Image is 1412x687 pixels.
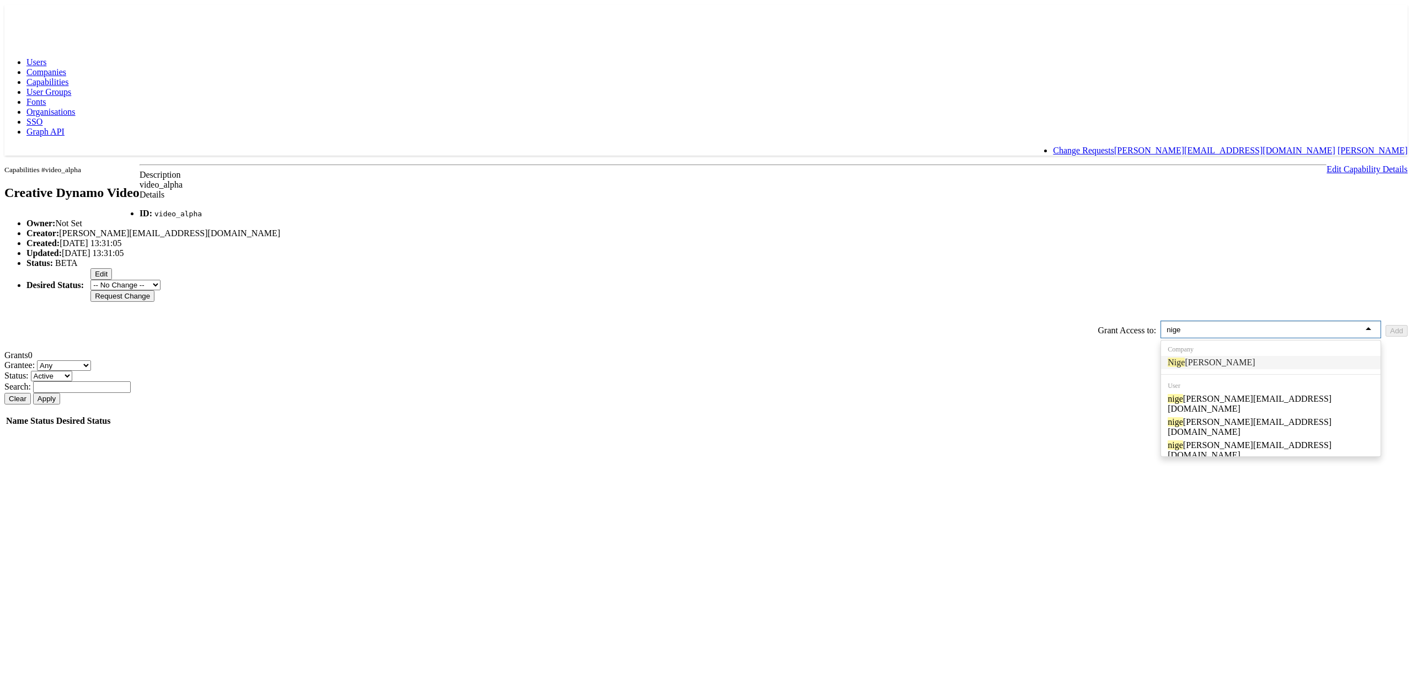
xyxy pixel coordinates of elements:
[1161,356,1381,369] div: [PERSON_NAME]
[26,248,1408,258] li: [DATE] 13:31:05
[90,268,112,280] button: Edit
[4,371,29,380] span: Status:
[1327,164,1408,174] a: Edit Capability Details
[6,416,29,427] th: Name
[1161,380,1381,392] div: User
[26,117,42,126] a: SSO
[26,228,1408,238] li: [PERSON_NAME][EMAIL_ADDRESS][DOMAIN_NAME]
[30,416,55,427] th: Status
[1168,394,1183,403] span: nige
[1098,326,1157,335] label: Grant Access to:
[55,258,78,268] span: BETA
[26,219,55,228] b: Owner:
[26,57,46,67] a: Users
[26,107,76,116] a: Organisations
[4,382,31,391] span: Search:
[26,228,59,238] b: Creator:
[4,393,31,404] button: Clear
[26,77,68,87] a: Capabilities
[1161,392,1381,416] div: [PERSON_NAME][EMAIL_ADDRESS][DOMAIN_NAME]
[26,87,71,97] a: User Groups
[1114,146,1335,155] a: [PERSON_NAME][EMAIL_ADDRESS][DOMAIN_NAME]
[1386,325,1408,337] button: Add
[1168,440,1183,450] span: nige
[4,360,35,370] span: Grantee:
[4,190,1408,200] div: Details
[26,280,84,290] b: Desired Status:
[26,67,66,77] a: Companies
[140,209,152,218] b: ID:
[28,350,33,360] span: 0
[4,185,140,200] h2: Creative Dynamo Video
[1161,416,1381,439] div: [PERSON_NAME][EMAIL_ADDRESS][DOMAIN_NAME]
[1053,146,1114,155] a: Change Requests
[26,219,1408,228] li: Not Set
[26,248,62,258] b: Updated:
[4,350,1408,360] div: Grants
[1168,358,1185,367] span: Nige
[26,238,1408,248] li: [DATE] 13:31:05
[1167,326,1184,334] input: Search for a User, Company or User Group
[4,166,81,174] small: Capabilities #video_alpha
[1161,343,1381,356] div: Company
[26,238,60,248] b: Created:
[90,290,154,302] input: Request Change
[33,393,60,404] button: Apply
[154,210,202,218] code: video_alpha
[1338,146,1408,155] a: [PERSON_NAME]
[1161,439,1381,462] div: [PERSON_NAME][EMAIL_ADDRESS][DOMAIN_NAME]
[26,127,65,136] a: Graph API
[1168,417,1183,427] span: nige
[26,258,53,268] b: Status:
[4,170,1408,180] div: Description
[26,97,46,106] a: Fonts
[56,416,111,427] th: Desired Status
[4,180,1408,190] div: video_alpha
